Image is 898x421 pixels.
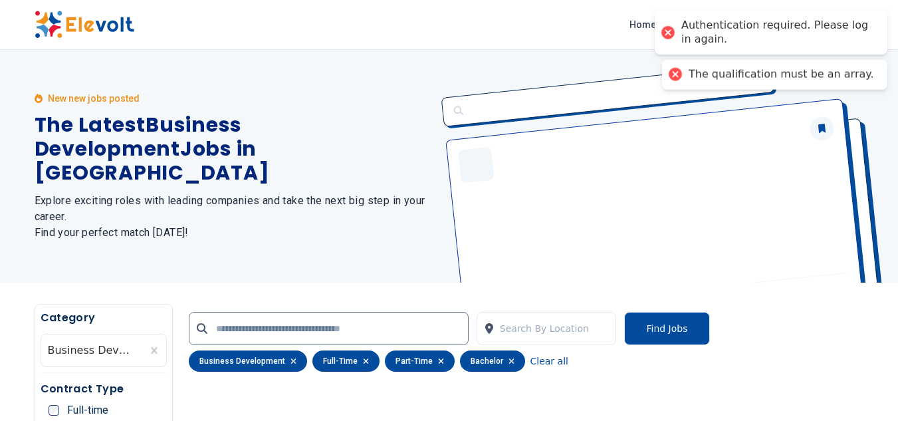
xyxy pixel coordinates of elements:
[35,113,433,185] h1: The Latest Business Development Jobs in [GEOGRAPHIC_DATA]
[67,405,108,416] span: Full-time
[624,14,661,35] a: Home
[48,92,140,105] p: New new jobs posted
[49,405,59,416] input: Full-time
[312,351,380,372] div: full-time
[460,351,525,372] div: bachelor
[689,68,874,82] div: The qualification must be an array.
[35,193,433,241] h2: Explore exciting roles with leading companies and take the next big step in your career. Find you...
[189,351,307,372] div: business development
[530,351,568,372] button: Clear all
[624,312,709,345] button: Find Jobs
[681,19,874,47] div: Authentication required. Please log in again.
[385,351,455,372] div: part-time
[41,310,167,326] h5: Category
[35,11,134,39] img: Elevolt
[41,381,167,397] h5: Contract Type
